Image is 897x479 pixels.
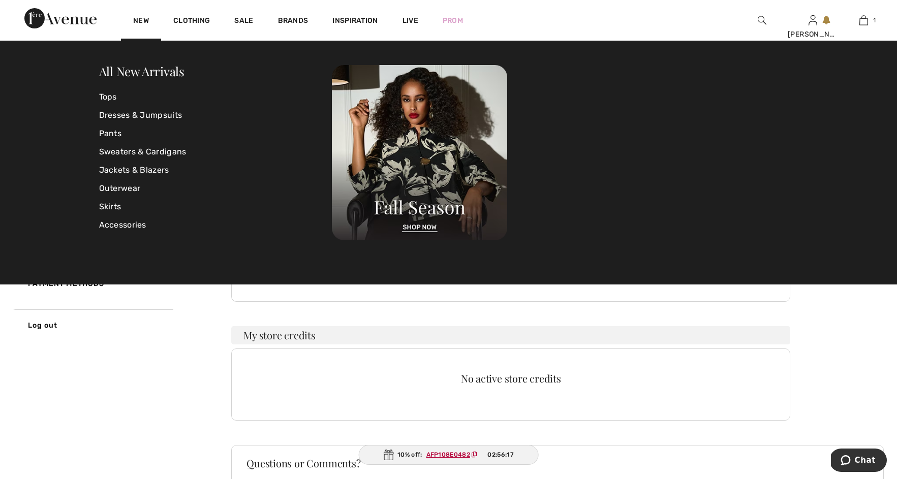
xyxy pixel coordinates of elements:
a: Sweaters & Cardigans [99,143,332,161]
a: Live [403,15,418,26]
div: 10% off: [358,445,539,465]
a: Sign In [809,15,817,25]
a: Brands [278,16,308,27]
h3: My store credits [231,326,790,344]
a: Log out [13,309,173,341]
a: Accessories [99,216,332,234]
a: Prom [443,15,463,26]
a: 1 [839,14,888,26]
div: [PERSON_NAME] [788,29,838,40]
a: Outerwear [99,179,332,198]
a: Tops [99,88,332,106]
span: 1 [873,16,876,25]
a: Dresses & Jumpsuits [99,106,332,124]
img: 250825120107_a8d8ca038cac6.jpg [332,65,507,240]
ins: AFP108E0482 [426,451,470,458]
a: Sale [234,16,253,27]
a: Skirts [99,198,332,216]
img: Gift.svg [383,450,393,460]
span: Inspiration [332,16,378,27]
img: My Info [809,14,817,26]
a: Jackets & Blazers [99,161,332,179]
a: Clothing [173,16,210,27]
iframe: Opens a widget where you can chat to one of our agents [831,449,887,474]
a: New [133,16,149,27]
span: 02:56:17 [487,450,513,459]
img: 1ère Avenue [24,8,97,28]
a: Pants [99,124,332,143]
h3: Questions or Comments? [246,458,869,468]
div: No active store credits [256,373,765,384]
a: All New Arrivals [99,63,184,79]
img: search the website [758,14,766,26]
img: My Bag [859,14,868,26]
